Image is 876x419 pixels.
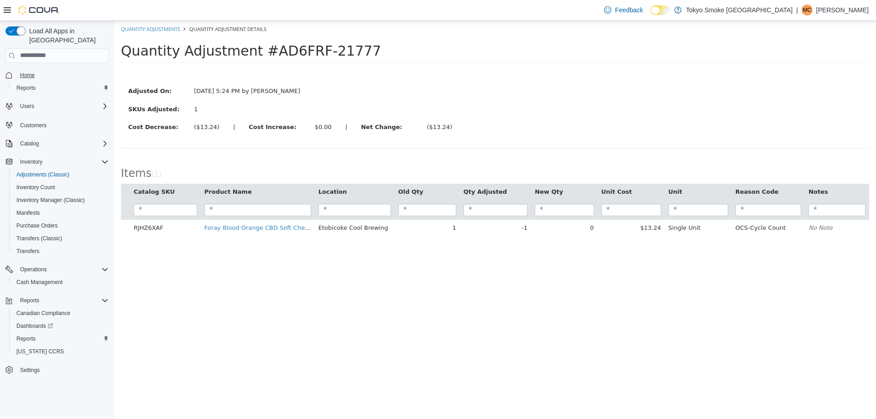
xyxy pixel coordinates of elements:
[16,264,51,275] button: Operations
[13,207,109,218] span: Manifests
[16,348,64,355] span: [US_STATE] CCRS
[16,295,43,306] button: Reports
[421,166,451,176] button: New Qty
[16,279,63,286] span: Cash Management
[7,66,73,75] label: Adjusted On:
[13,83,109,93] span: Reports
[615,5,643,15] span: Feedback
[2,155,112,168] button: Inventory
[7,146,37,159] span: Items
[128,102,193,111] label: Cost Increase:
[5,65,109,400] nav: Complex example
[16,119,109,130] span: Customers
[9,320,112,332] a: Dashboards
[9,207,112,219] button: Manifests
[16,209,40,217] span: Manifests
[13,308,74,319] a: Canadian Compliance
[13,195,89,206] a: Inventory Manager (Classic)
[13,333,109,344] span: Reports
[802,5,813,16] div: Mitchell Catalano
[13,182,59,193] a: Inventory Count
[600,1,647,19] a: Feedback
[73,66,198,75] div: [DATE] 5:24 PM by [PERSON_NAME]
[417,199,483,215] td: 0
[349,166,395,176] button: Qty Adjusted
[9,245,112,258] button: Transfers
[13,233,109,244] span: Transfers (Classic)
[16,264,109,275] span: Operations
[9,345,112,358] button: [US_STATE] CCRS
[16,101,109,112] span: Users
[90,166,140,176] button: Product Name
[2,118,112,131] button: Customers
[651,15,651,16] span: Dark Mode
[9,194,112,207] button: Inventory Manager (Classic)
[16,364,109,376] span: Settings
[796,5,798,16] p: |
[37,150,47,158] small: ( )
[16,120,50,131] a: Customers
[13,277,66,288] a: Cash Management
[9,276,112,289] button: Cash Management
[284,166,311,176] button: Old Qty
[224,102,240,111] label: |
[551,199,618,215] td: Single Unit
[16,322,53,330] span: Dashboards
[13,169,73,180] a: Adjustments (Classic)
[9,82,112,94] button: Reports
[20,166,63,176] button: Catalog SKU
[18,5,59,15] img: Cova
[651,5,670,15] input: Dark Mode
[204,166,235,176] button: Location
[13,333,39,344] a: Reports
[80,84,191,93] div: 1
[487,166,520,176] button: Unit Cost
[75,5,152,11] span: Quantity Adjustment Details
[16,138,109,149] span: Catalog
[9,307,112,320] button: Canadian Compliance
[2,263,112,276] button: Operations
[90,203,215,210] a: Foray Blood Orange CBD Soft Chews 30pk
[803,5,812,16] span: MC
[694,203,719,210] em: No Note
[618,199,691,215] td: OCS-Cycle Count
[13,182,109,193] span: Inventory Count
[16,156,109,167] span: Inventory
[16,171,69,178] span: Adjustments (Classic)
[621,166,667,176] button: Reason Code
[20,367,40,374] span: Settings
[313,102,339,111] div: ($13.24)
[112,102,128,111] label: |
[13,220,109,231] span: Purchase Orders
[13,321,57,331] a: Dashboards
[80,102,105,111] div: ($13.24)
[694,166,715,176] button: Notes
[13,346,68,357] a: [US_STATE] CCRS
[16,84,36,92] span: Reports
[13,308,109,319] span: Canadian Compliance
[7,22,267,38] span: Quantity Adjustment #AD6FRF-21777
[2,363,112,377] button: Settings
[20,297,39,304] span: Reports
[2,68,112,82] button: Home
[201,102,218,111] div: $0.00
[16,365,43,376] a: Settings
[16,295,109,306] span: Reports
[7,102,73,111] label: Cost Decrease:
[2,100,112,113] button: Users
[13,346,109,357] span: Washington CCRS
[16,101,38,112] button: Users
[2,137,112,150] button: Catalog
[7,5,66,11] a: Quantity Adjustments
[554,166,570,176] button: Unit
[20,140,39,147] span: Catalog
[13,220,62,231] a: Purchase Orders
[40,150,45,158] span: 1
[20,103,34,110] span: Users
[16,69,109,81] span: Home
[16,138,42,149] button: Catalog
[281,199,346,215] td: 1
[13,321,109,331] span: Dashboards
[9,332,112,345] button: Reports
[13,169,109,180] span: Adjustments (Classic)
